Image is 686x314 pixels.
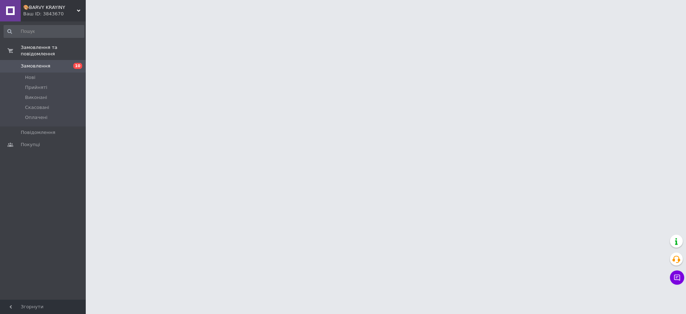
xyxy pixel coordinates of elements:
[25,74,35,81] span: Нові
[4,25,84,38] input: Пошук
[25,114,48,121] span: Оплачені
[25,104,49,111] span: Скасовані
[73,63,82,69] span: 10
[21,63,50,69] span: Замовлення
[21,141,40,148] span: Покупці
[25,84,47,91] span: Прийняті
[25,94,47,101] span: Виконані
[23,4,77,11] span: 🎨BARVY KRAYINY
[670,270,684,285] button: Чат з покупцем
[21,129,55,136] span: Повідомлення
[23,11,86,17] div: Ваш ID: 3843670
[21,44,86,57] span: Замовлення та повідомлення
